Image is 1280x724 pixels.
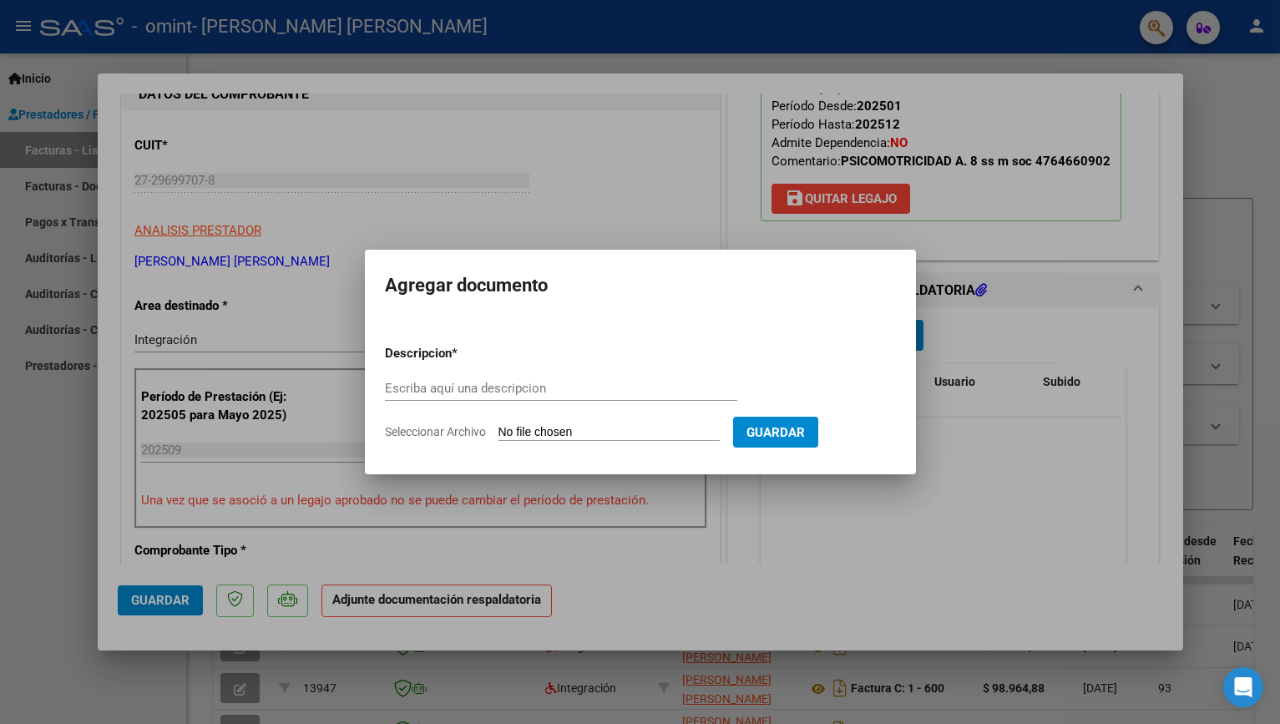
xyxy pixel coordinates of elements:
p: Descripcion [385,344,539,363]
div: Open Intercom Messenger [1223,667,1263,707]
h2: Agregar documento [385,270,896,301]
button: Guardar [733,417,818,448]
span: Guardar [746,425,805,440]
span: Seleccionar Archivo [385,425,486,438]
